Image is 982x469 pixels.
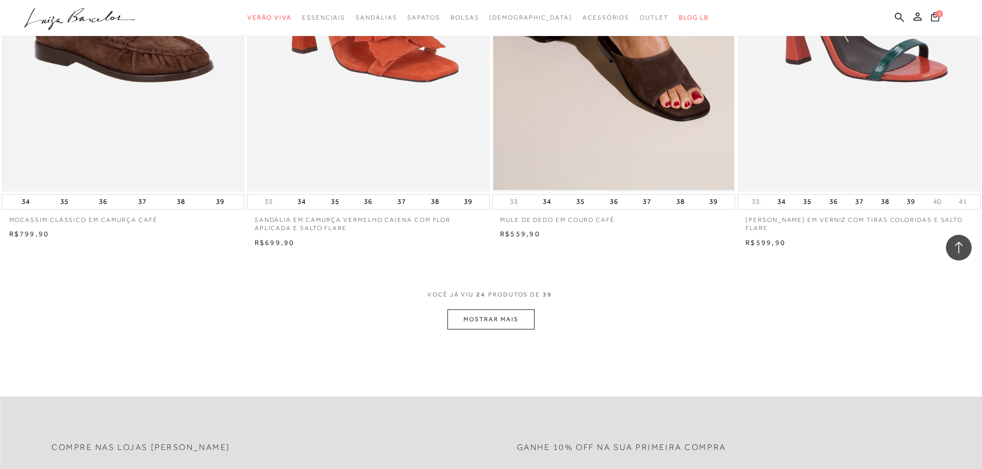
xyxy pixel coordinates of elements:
button: 36 [826,195,841,209]
a: BLOG LB [679,8,709,27]
button: 34 [294,195,309,209]
a: categoryNavScreenReaderText [451,8,479,27]
button: 36 [96,195,110,209]
button: 37 [135,195,149,209]
button: 38 [428,195,442,209]
span: Bolsas [451,14,479,21]
span: BLOG LB [679,14,709,21]
button: 0 [928,11,942,25]
span: R$559,90 [500,230,540,238]
span: R$699,90 [255,238,295,247]
a: categoryNavScreenReaderText [356,8,397,27]
button: 35 [800,195,814,209]
button: 40 [930,197,944,206]
span: Sandálias [356,14,397,21]
button: 34 [19,195,33,209]
span: 39 [543,290,552,309]
button: 41 [956,197,970,206]
a: MOCASSIM CLÁSSICO EM CAMURÇA CAFÉ [2,210,244,224]
h2: Ganhe 10% off na sua primeira compra [517,443,726,453]
span: Acessórios [582,14,629,21]
button: 36 [361,195,375,209]
span: R$799,90 [9,230,49,238]
button: 37 [394,195,409,209]
button: 38 [878,195,892,209]
button: 39 [706,195,721,209]
button: 37 [640,195,654,209]
a: categoryNavScreenReaderText [247,8,292,27]
span: Verão Viva [247,14,292,21]
button: 39 [213,195,227,209]
span: Sapatos [407,14,440,21]
button: 39 [904,195,918,209]
button: 33 [748,197,763,206]
button: 36 [607,195,621,209]
span: 24 [476,290,486,309]
a: categoryNavScreenReaderText [407,8,440,27]
span: VOCê JÁ VIU [427,290,474,299]
span: R$599,90 [745,238,786,247]
button: 34 [540,195,554,209]
button: 35 [328,195,342,209]
a: MULE DE DEDO EM COURO CAFÉ [492,210,735,224]
a: noSubCategoriesText [489,8,572,27]
button: 37 [852,195,867,209]
button: 33 [261,197,276,206]
button: 38 [673,195,688,209]
span: Outlet [640,14,669,21]
button: 33 [507,197,521,206]
a: [PERSON_NAME] EM VERNIZ COM TIRAS COLORIDAS E SALTO FLARE [738,210,980,233]
a: categoryNavScreenReaderText [302,8,345,27]
h2: Compre nas lojas [PERSON_NAME] [52,443,230,453]
a: SANDÁLIA EM CAMURÇA VERMELHO CAIENA COM FLOR APLICADA E SALTO FLARE [247,210,490,233]
button: 35 [573,195,588,209]
button: 34 [774,195,789,209]
a: categoryNavScreenReaderText [640,8,669,27]
a: categoryNavScreenReaderText [582,8,629,27]
button: 35 [57,195,72,209]
span: 0 [936,10,943,18]
span: [DEMOGRAPHIC_DATA] [489,14,572,21]
span: PRODUTOS DE [488,290,540,299]
button: 38 [174,195,188,209]
button: MOSTRAR MAIS [447,309,534,329]
button: 39 [461,195,475,209]
span: Essenciais [302,14,345,21]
